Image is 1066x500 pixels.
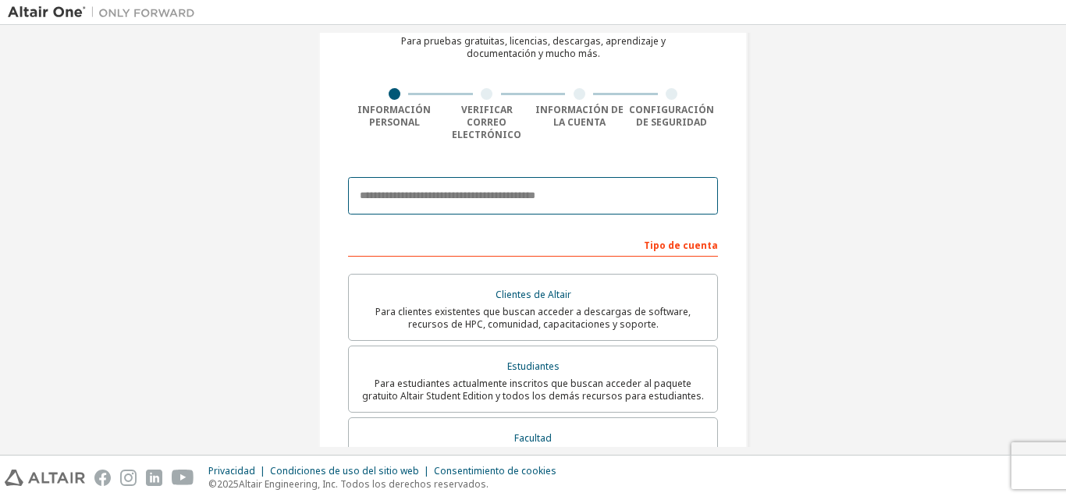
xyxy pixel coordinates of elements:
[467,47,600,60] font: documentación y mucho más.
[362,377,704,402] font: Para estudiantes actualmente inscritos que buscan acceder al paquete gratuito Altair Student Edit...
[94,470,111,486] img: facebook.svg
[217,477,239,491] font: 2025
[8,5,203,20] img: Altair Uno
[535,103,624,129] font: Información de la cuenta
[434,464,556,477] font: Consentimiento de cookies
[496,288,571,301] font: Clientes de Altair
[629,103,714,129] font: Configuración de seguridad
[172,470,194,486] img: youtube.svg
[208,477,217,491] font: ©
[5,470,85,486] img: altair_logo.svg
[239,477,489,491] font: Altair Engineering, Inc. Todos los derechos reservados.
[644,239,718,252] font: Tipo de cuenta
[401,34,666,48] font: Para pruebas gratuitas, licencias, descargas, aprendizaje y
[514,431,552,445] font: Facultad
[120,470,137,486] img: instagram.svg
[507,360,560,373] font: Estudiantes
[270,464,419,477] font: Condiciones de uso del sitio web
[452,103,521,141] font: Verificar correo electrónico
[375,305,691,331] font: Para clientes existentes que buscan acceder a descargas de software, recursos de HPC, comunidad, ...
[208,464,255,477] font: Privacidad
[146,470,162,486] img: linkedin.svg
[357,103,431,129] font: Información personal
